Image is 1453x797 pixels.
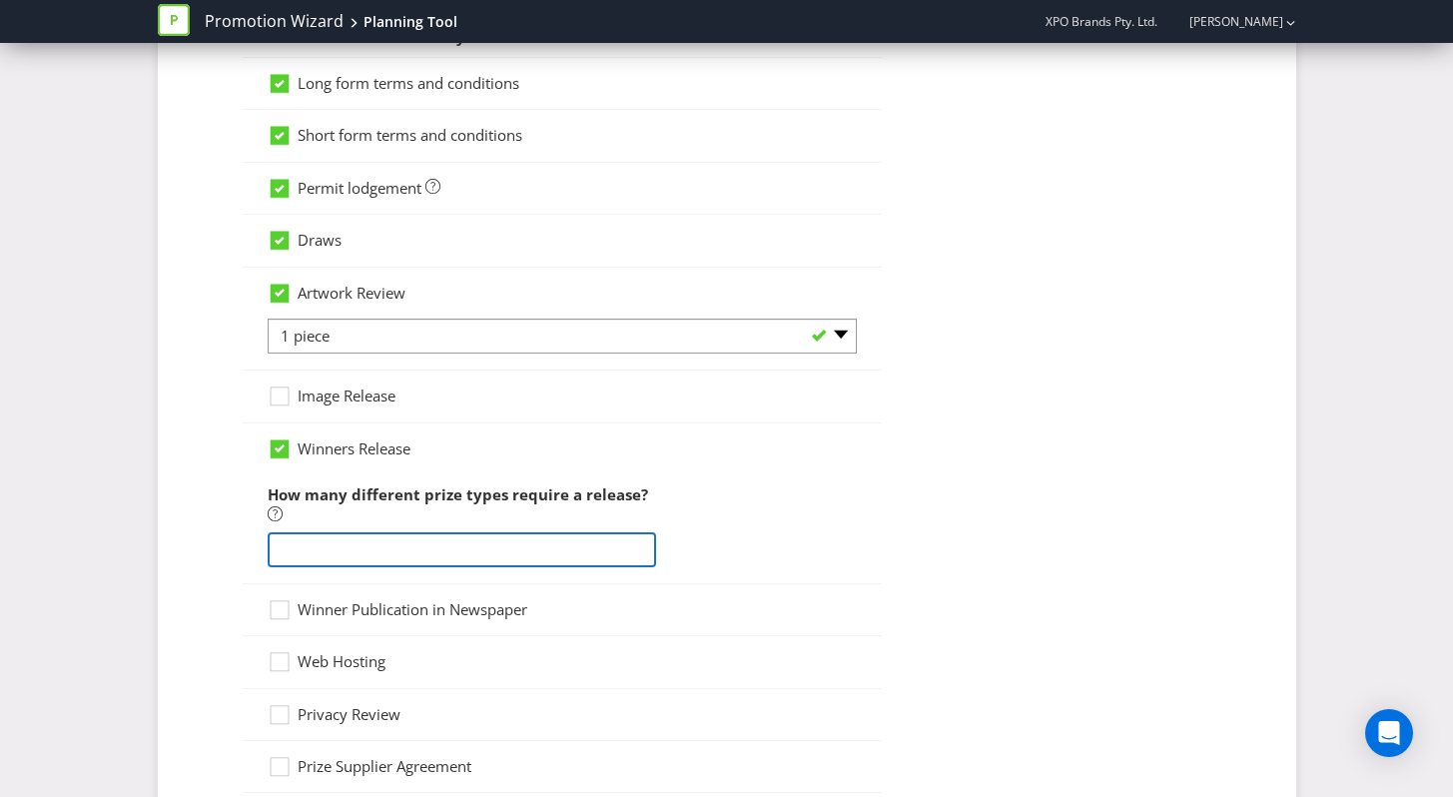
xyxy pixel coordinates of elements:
[298,73,519,93] span: Long form terms and conditions
[298,756,471,776] span: Prize Supplier Agreement
[268,484,648,504] span: How many different prize types require a release?
[298,599,527,619] span: Winner Publication in Newspaper
[1365,709,1413,757] div: Open Intercom Messenger
[298,438,410,458] span: Winners Release
[298,230,342,250] span: Draws
[298,651,385,671] span: Web Hosting
[205,10,344,33] a: Promotion Wizard
[298,704,400,724] span: Privacy Review
[1169,13,1283,30] a: [PERSON_NAME]
[1046,13,1157,30] span: XPO Brands Pty. Ltd.
[298,283,405,303] span: Artwork Review
[298,386,395,405] span: Image Release
[363,12,457,32] div: Planning Tool
[298,125,522,145] span: Short form terms and conditions
[298,178,421,198] span: Permit lodgement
